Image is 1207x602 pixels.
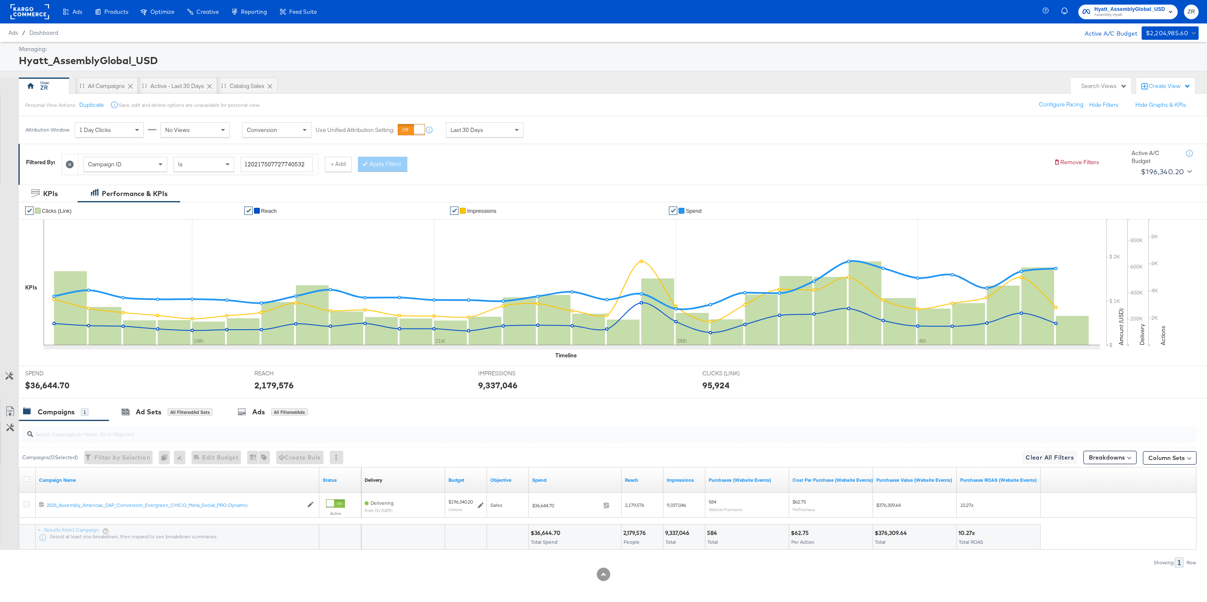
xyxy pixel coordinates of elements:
button: $2,204,985.60 [1142,26,1199,40]
span: Sales [490,502,502,508]
span: Optimize [150,8,174,15]
div: 9,337,046 [665,529,692,537]
div: $62.75 [791,529,811,537]
span: $62.75 [793,499,806,505]
div: ZR [40,84,48,92]
span: Per Action [791,539,814,545]
div: Search Views [1081,82,1127,90]
span: Ads [8,29,18,36]
input: Search Campaigns by Name, ID or Objective [33,422,1085,439]
span: Impressions [467,208,496,214]
div: Catalog Sales [230,82,264,90]
span: $376,309.64 [876,502,901,508]
div: KPIs [43,189,58,199]
span: Total Spend [531,539,557,545]
text: Delivery [1138,324,1146,345]
a: The number of people your ad was served to. [625,477,660,483]
div: Campaigns [38,407,75,417]
span: Total [666,539,676,545]
a: The total value of the purchase actions divided by spend tracked by your Custom Audience pixel on... [960,477,1037,483]
button: Hide Graphs & KPIs [1135,101,1186,109]
sub: ends on [DATE] [365,508,394,512]
span: Last 30 Days [451,126,483,134]
label: Use Unified Attribution Setting: [316,126,394,134]
button: Duplicate [79,101,104,109]
div: Timeline [555,351,577,359]
button: Configure Pacing [1033,97,1089,112]
div: Row [1186,560,1197,566]
div: Hyatt_AssemblyGlobal_USD [19,53,1197,67]
span: $36,644.70 [532,502,600,508]
div: 9,337,046 [478,379,518,391]
span: Conversion [247,126,277,134]
div: 1 [81,408,88,416]
span: Spend [686,208,702,214]
span: Total [875,539,886,545]
a: Your campaign's objective. [490,477,526,483]
a: The maximum amount you're willing to spend on your ads, on average each day or over the lifetime ... [448,477,484,483]
a: ✔ [669,207,677,215]
text: Amount (USD) [1117,308,1125,345]
button: + Add [325,157,352,172]
div: Filtered By: [26,158,55,166]
div: Active A/C Budget [1076,26,1137,39]
div: $196,340.20 [1141,165,1184,178]
div: $376,309.64 [875,529,909,537]
div: 2025_Assembly_Americas_DAP_Conversion_Evergreen_CHICO_Meta_Social_PRO-Dynamic [47,501,303,508]
sub: Website Purchases [709,507,743,512]
span: No Views [165,126,190,134]
span: People [624,539,640,545]
span: Creative [197,8,219,15]
span: REACH [254,369,317,377]
div: All Campaigns [88,82,125,90]
span: 9,337,046 [667,502,686,508]
sub: Lifetime [448,507,462,512]
label: Active [326,511,345,516]
a: The average cost for each purchase tracked by your Custom Audience pixel on your website after pe... [793,477,873,483]
div: Performance & KPIs [102,189,168,199]
div: 95,924 [702,379,730,391]
div: Personal View Actions: [25,102,76,109]
div: Active - Last 30 Days [150,82,204,90]
span: ZR [1187,7,1195,17]
span: Reporting [241,8,267,15]
div: Attribution Window: [25,127,70,133]
div: All Filtered Ad Sets [168,408,212,416]
button: Hide Filters [1089,101,1119,109]
div: Create View [1149,82,1191,90]
div: 584 [707,529,720,537]
span: Is [178,160,183,168]
span: 1 Day Clicks [79,126,111,134]
a: ✔ [25,207,34,215]
span: / [18,29,29,36]
span: Clicks (Link) [42,208,72,214]
span: 2,179,576 [625,502,644,508]
a: The total amount spent to date. [532,477,618,483]
a: The number of times your ad was served. On mobile apps an ad is counted as served the first time ... [667,477,702,483]
input: Enter a search term [241,157,313,172]
span: Reach [261,208,277,214]
div: $196,340.20 [448,499,473,505]
a: Dashboard [29,29,58,36]
span: Total [707,539,718,545]
div: KPIs [25,284,37,292]
div: 10.27x [958,529,977,537]
div: Drag to reorder tab [221,83,226,88]
div: 0 [159,451,174,464]
button: Clear All Filters [1022,451,1077,464]
span: SPEND [25,369,88,377]
div: $2,204,985.60 [1146,28,1188,39]
span: IMPRESSIONS [478,369,541,377]
div: Save, edit and delete options are unavailable for personal view. [119,102,260,109]
div: 2,179,576 [254,379,294,391]
span: 584 [709,499,716,505]
button: Remove Filters [1054,158,1099,166]
span: Hyatt_AssemblyGlobal_USD [1094,5,1165,14]
span: Products [104,8,128,15]
a: ✔ [244,207,253,215]
div: Showing: [1153,560,1175,566]
text: Actions [1159,326,1167,345]
span: Total ROAS [959,539,983,545]
div: All Filtered Ads [271,408,308,416]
